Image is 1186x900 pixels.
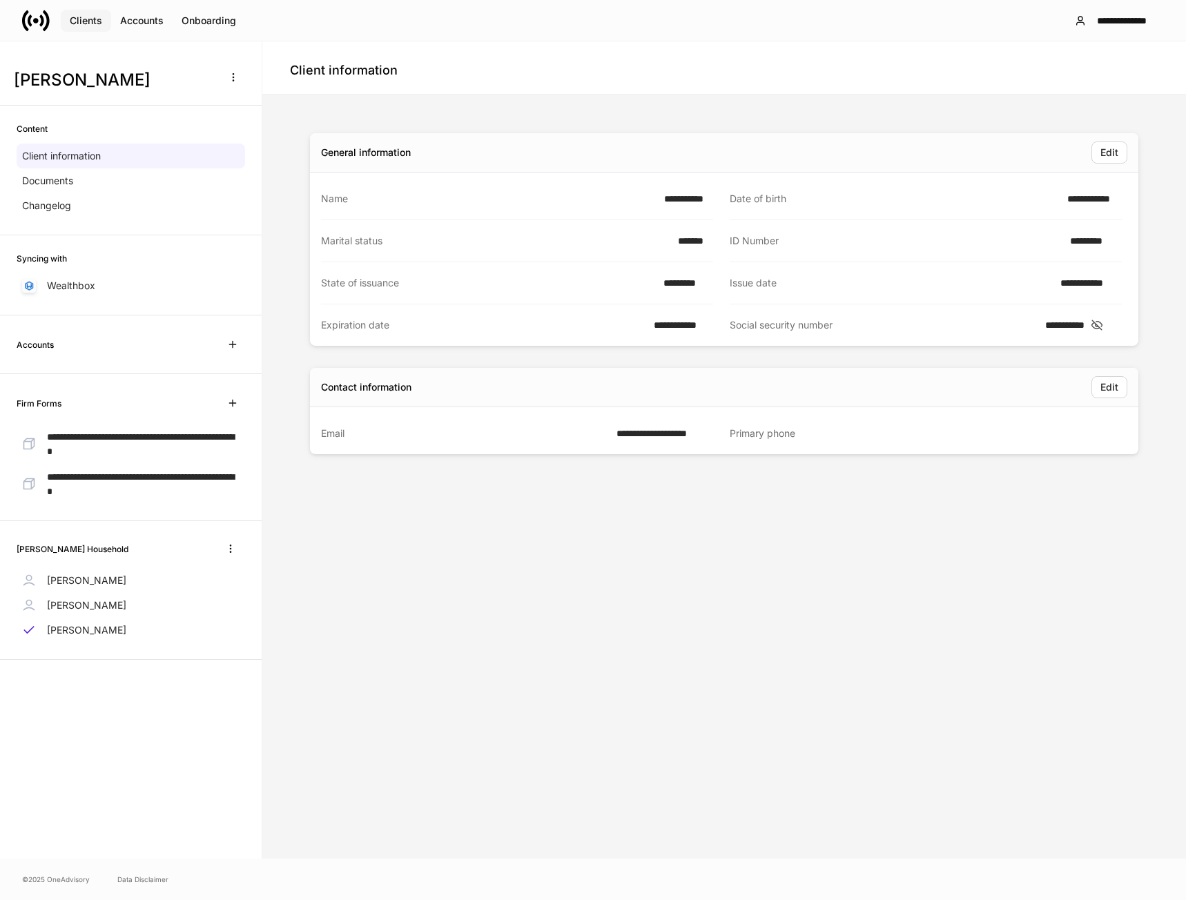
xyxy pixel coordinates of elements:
[17,144,245,168] a: Client information
[290,62,398,79] h4: Client information
[17,593,245,618] a: [PERSON_NAME]
[17,168,245,193] a: Documents
[22,174,73,188] p: Documents
[1100,382,1118,392] div: Edit
[70,16,102,26] div: Clients
[321,276,655,290] div: State of issuance
[47,623,126,637] p: [PERSON_NAME]
[730,276,1052,290] div: Issue date
[730,192,1059,206] div: Date of birth
[22,199,71,213] p: Changelog
[182,16,236,26] div: Onboarding
[22,149,101,163] p: Client information
[17,193,245,218] a: Changelog
[47,279,95,293] p: Wealthbox
[111,10,173,32] button: Accounts
[730,318,1037,332] div: Social security number
[17,397,61,410] h6: Firm Forms
[321,234,670,248] div: Marital status
[120,16,164,26] div: Accounts
[1100,148,1118,157] div: Edit
[14,69,213,91] h3: [PERSON_NAME]
[321,192,656,206] div: Name
[321,146,411,159] div: General information
[47,574,126,587] p: [PERSON_NAME]
[17,542,128,556] h6: [PERSON_NAME] Household
[321,318,645,332] div: Expiration date
[47,598,126,612] p: [PERSON_NAME]
[17,568,245,593] a: [PERSON_NAME]
[61,10,111,32] button: Clients
[22,874,90,885] span: © 2025 OneAdvisory
[1091,141,1127,164] button: Edit
[17,273,245,298] a: Wealthbox
[730,427,1114,440] div: Primary phone
[321,427,608,440] div: Email
[17,618,245,643] a: [PERSON_NAME]
[1091,376,1127,398] button: Edit
[321,380,411,394] div: Contact information
[17,252,67,265] h6: Syncing with
[730,234,1062,248] div: ID Number
[17,338,54,351] h6: Accounts
[173,10,245,32] button: Onboarding
[117,874,168,885] a: Data Disclaimer
[17,122,48,135] h6: Content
